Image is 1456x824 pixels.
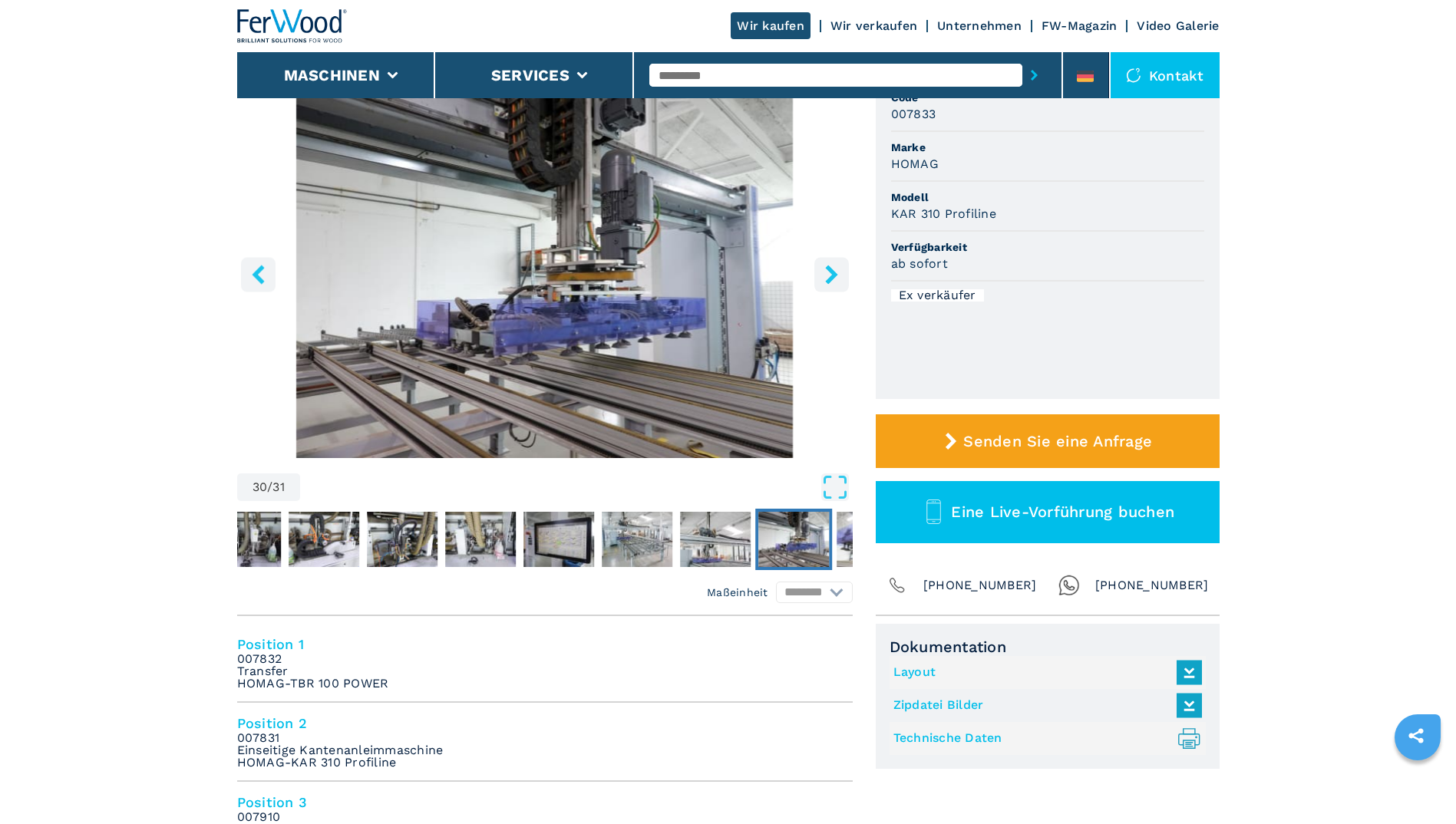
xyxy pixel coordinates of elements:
li: Position 1 [237,624,853,703]
button: Go to Slide 25 [364,509,441,570]
span: Eine Live-Vorführung buchen [951,503,1174,521]
h4: Position 1 [237,635,853,653]
img: Whatsapp [1058,575,1080,596]
img: Ferwood [237,9,348,43]
a: Technische Daten [893,726,1194,751]
img: Kantenanleimmaschinen BATCH 1 HOMAG KAR 310 Profiline [237,86,853,458]
button: Services [491,66,570,84]
h4: Position 3 [237,793,853,811]
button: Go to Slide 23 [207,509,284,570]
button: Go to Slide 29 [677,509,754,570]
button: Go to Slide 28 [599,509,675,570]
a: Zipdatei Bilder [893,693,1194,718]
img: 1c098e4ec2a09c692792440647cb8e8c [758,512,829,567]
em: 007831 Einseitige Kantenanleimmaschine HOMAG-KAR 310 Profiline [237,732,444,769]
div: Go to Slide 30 [237,86,853,458]
span: [PHONE_NUMBER] [923,575,1037,596]
a: Unternehmen [937,18,1022,33]
button: Go to Slide 31 [834,509,910,570]
img: Kontakt [1126,68,1141,83]
button: submit-button [1022,58,1046,93]
h4: Position 2 [237,714,853,732]
span: 31 [272,481,285,493]
span: / [267,481,272,493]
a: sharethis [1397,717,1435,755]
img: 74bd8c5bca6b845bc3b264ee25a6e7f1 [837,512,907,567]
span: [PHONE_NUMBER] [1095,575,1209,596]
h3: HOMAG [891,155,939,173]
img: cbbff81d5588c27532cb3194d8676328 [289,512,359,567]
button: left-button [241,257,276,292]
div: Kontakt [1111,52,1220,98]
button: Open Fullscreen [304,473,849,501]
span: 30 [253,481,268,493]
button: Go to Slide 24 [286,509,362,570]
span: Modell [891,190,1204,205]
img: Phone [886,575,908,596]
button: Go to Slide 30 [755,509,832,570]
em: 007832 Transfer HOMAG-TBR 100 POWER [237,653,389,690]
img: d73d2b3f3028a446f188bde67c4561f8 [602,512,672,567]
button: Go to Slide 26 [442,509,519,570]
span: Verfügbarkeit [891,239,1204,255]
button: Maschinen [284,66,380,84]
a: Wir kaufen [731,12,811,39]
a: Video Galerie [1137,18,1219,33]
span: Marke [891,140,1204,155]
button: Senden Sie eine Anfrage [876,414,1220,468]
iframe: Chat [1391,755,1444,812]
img: ce7869a4c209bbfe5b70b4dccaae66d3 [210,512,281,567]
img: c33bbec35c3dd1c2c62b95ce60773e9b [680,512,751,567]
a: Wir verkaufen [830,18,917,33]
em: Maßeinheit [707,585,768,600]
button: Eine Live-Vorführung buchen [876,481,1220,543]
button: Go to Slide 27 [520,509,597,570]
img: d94556f01aff8097a9cf266e4252b8f7 [523,512,594,567]
li: Position 2 [237,703,853,782]
img: 547e34c109a60e3a9d17bbecdcbb65c7 [367,512,437,567]
a: Layout [893,660,1194,685]
button: right-button [814,257,849,292]
h3: 007833 [891,105,936,123]
span: Senden Sie eine Anfrage [963,432,1152,450]
img: 0b0f1feb1a2d1d1ddf07dada85659758 [445,512,516,567]
h3: ab sofort [891,255,948,272]
a: FW-Magazin [1042,18,1118,33]
h3: KAR 310 Profiline [891,205,996,222]
div: Ex verkäufer [891,289,984,302]
span: Dokumentation [890,638,1206,656]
